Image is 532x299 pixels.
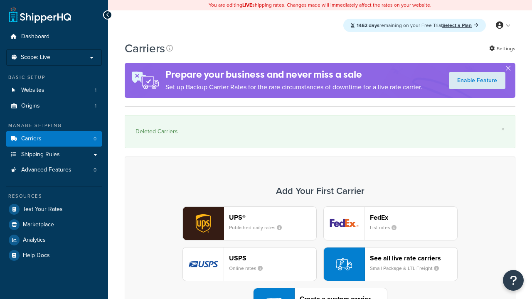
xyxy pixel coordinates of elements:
[6,74,102,81] div: Basic Setup
[23,206,63,213] span: Test Your Rates
[336,256,352,272] img: icon-carrier-liverate-becf4550.svg
[182,247,317,281] button: usps logoUSPSOnline rates
[6,162,102,178] a: Advanced Features 0
[6,193,102,200] div: Resources
[94,167,96,174] span: 0
[21,33,49,40] span: Dashboard
[6,29,102,44] a: Dashboard
[6,122,102,129] div: Manage Shipping
[183,207,224,240] img: ups logo
[6,131,102,147] a: Carriers 0
[21,54,50,61] span: Scope: Live
[21,103,40,110] span: Origins
[449,72,505,89] a: Enable Feature
[183,248,224,281] img: usps logo
[6,217,102,232] a: Marketplace
[133,186,507,196] h3: Add Your First Carrier
[6,233,102,248] a: Analytics
[503,270,524,291] button: Open Resource Center
[6,202,102,217] a: Test Your Rates
[21,151,60,158] span: Shipping Rules
[6,147,102,162] a: Shipping Rules
[442,22,478,29] a: Select a Plan
[343,19,486,32] div: remaining on your Free Trial
[6,248,102,263] a: Help Docs
[6,98,102,114] li: Origins
[135,126,505,137] div: Deleted Carriers
[125,40,165,56] h1: Carriers
[6,83,102,98] li: Websites
[370,265,446,272] small: Small Package & LTL Freight
[95,87,96,94] span: 1
[370,254,457,262] header: See all live rate carriers
[125,63,165,98] img: ad-rules-rateshop-fe6ec290ccb7230408bd80ed9643f0289d75e0ffd9eb532fc0e269fcd187b520.png
[6,98,102,114] a: Origins 1
[501,126,505,132] a: ×
[229,254,316,262] header: USPS
[165,68,422,81] h4: Prepare your business and never miss a sale
[6,131,102,147] li: Carriers
[370,213,457,221] header: FedEx
[9,6,71,23] a: ShipperHQ Home
[324,207,365,240] img: fedEx logo
[23,237,46,244] span: Analytics
[242,1,252,9] b: LIVE
[229,213,316,221] header: UPS®
[23,252,50,259] span: Help Docs
[95,103,96,110] span: 1
[489,43,515,54] a: Settings
[6,83,102,98] a: Websites 1
[357,22,379,29] strong: 1462 days
[23,221,54,228] span: Marketplace
[94,135,96,142] span: 0
[165,81,422,93] p: Set up Backup Carrier Rates for the rare circumstances of downtime for a live rate carrier.
[21,87,44,94] span: Websites
[370,224,403,231] small: List rates
[6,162,102,178] li: Advanced Features
[21,135,42,142] span: Carriers
[323,206,458,240] button: fedEx logoFedExList rates
[229,224,288,231] small: Published daily rates
[229,265,269,272] small: Online rates
[182,206,317,240] button: ups logoUPS®Published daily rates
[21,167,71,174] span: Advanced Features
[323,247,458,281] button: See all live rate carriersSmall Package & LTL Freight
